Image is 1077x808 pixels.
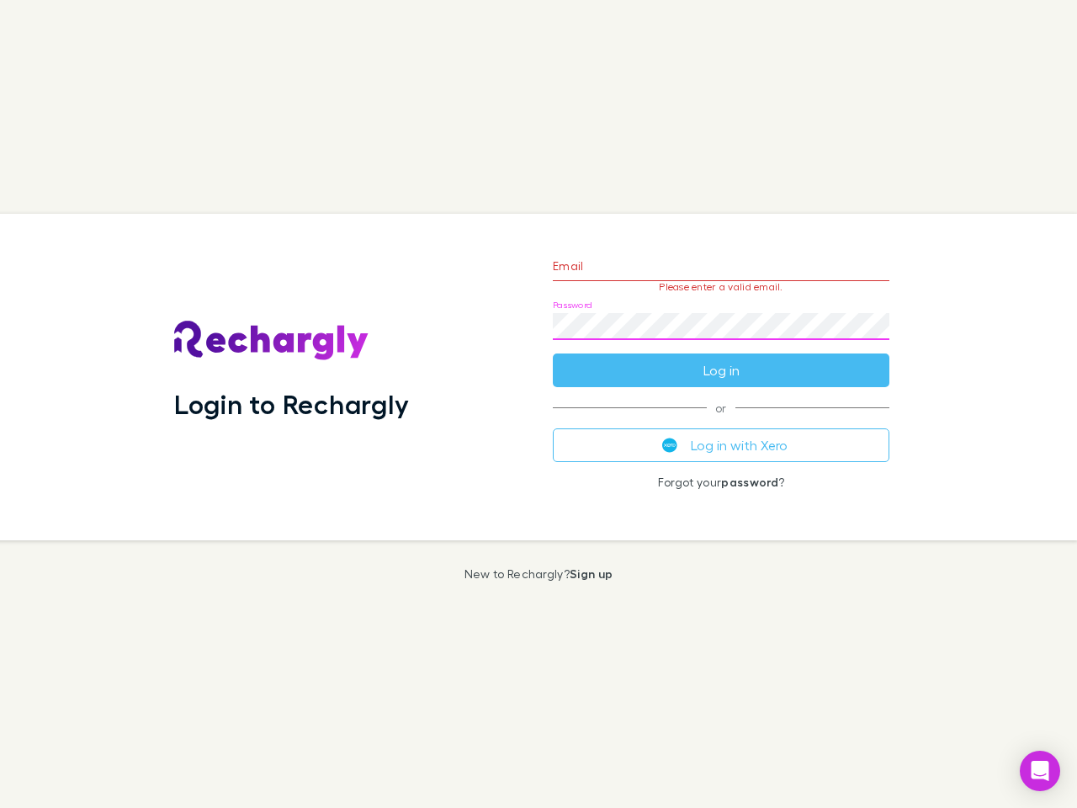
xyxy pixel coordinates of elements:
[174,388,409,420] h1: Login to Rechargly
[553,299,592,311] label: Password
[553,428,889,462] button: Log in with Xero
[464,567,613,581] p: New to Rechargly?
[721,475,778,489] a: password
[1020,751,1060,791] div: Open Intercom Messenger
[662,438,677,453] img: Xero's logo
[553,476,889,489] p: Forgot your ?
[553,353,889,387] button: Log in
[174,321,369,361] img: Rechargly's Logo
[570,566,613,581] a: Sign up
[553,281,889,293] p: Please enter a valid email.
[553,407,889,408] span: or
